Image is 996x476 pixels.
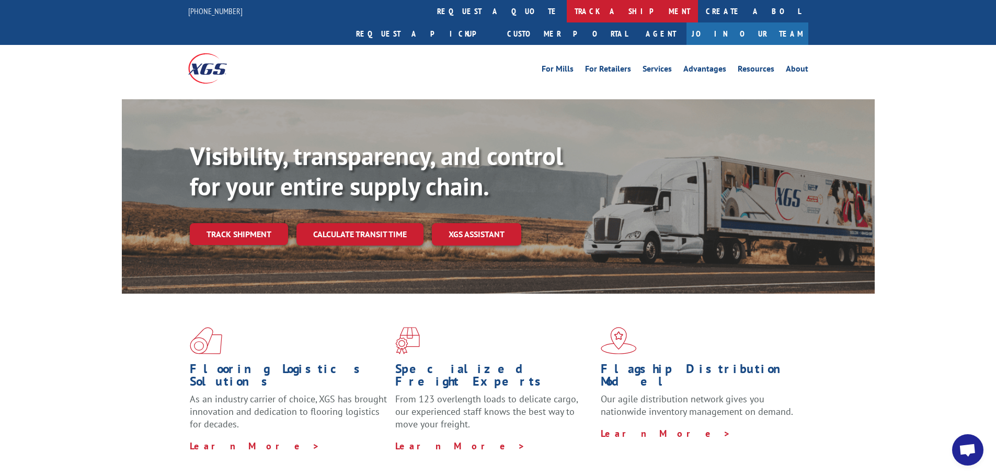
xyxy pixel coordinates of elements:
a: Calculate transit time [296,223,423,246]
a: Join Our Team [686,22,808,45]
span: As an industry carrier of choice, XGS has brought innovation and dedication to flooring logistics... [190,393,387,430]
a: Learn More > [601,427,731,439]
a: Agent [635,22,686,45]
a: Services [643,65,672,76]
a: For Mills [542,65,574,76]
h1: Specialized Freight Experts [395,363,593,393]
a: Learn More > [190,440,320,452]
span: Our agile distribution network gives you nationwide inventory management on demand. [601,393,793,417]
img: xgs-icon-flagship-distribution-model-red [601,327,637,354]
div: Open chat [952,434,983,466]
a: Learn More > [395,440,525,452]
b: Visibility, transparency, and control for your entire supply chain. [190,140,563,202]
a: For Retailers [585,65,631,76]
h1: Flagship Distribution Model [601,363,798,393]
a: XGS ASSISTANT [432,223,521,246]
a: [PHONE_NUMBER] [188,6,243,16]
a: Resources [738,65,774,76]
img: xgs-icon-focused-on-flooring-red [395,327,420,354]
a: Advantages [683,65,726,76]
a: Customer Portal [499,22,635,45]
h1: Flooring Logistics Solutions [190,363,387,393]
img: xgs-icon-total-supply-chain-intelligence-red [190,327,222,354]
a: Track shipment [190,223,288,245]
a: Request a pickup [348,22,499,45]
a: About [786,65,808,76]
p: From 123 overlength loads to delicate cargo, our experienced staff knows the best way to move you... [395,393,593,439]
